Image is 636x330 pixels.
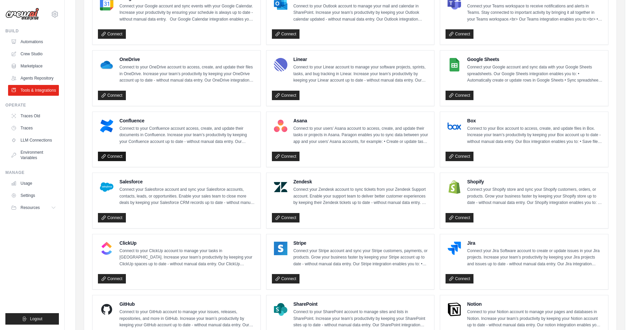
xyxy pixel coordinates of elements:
p: Connect your Google account and sync data with your Google Sheets spreadsheets. Our Google Sheets... [467,64,603,84]
h4: Notion [467,301,603,307]
h4: Shopify [467,178,603,185]
a: LLM Connections [8,135,59,146]
img: Linear Logo [274,58,287,71]
p: Connect to your Confluence account access, create, and update their documents in Confluence. Incr... [119,125,255,145]
h4: Jira [467,240,603,246]
a: Settings [8,190,59,201]
p: Connect to your Outlook account to manage your mail and calendar in SharePoint. Increase your tea... [293,3,429,23]
img: Stripe Logo [274,242,287,255]
a: Connect [98,274,126,283]
h4: Linear [293,56,429,63]
img: Box Logo [448,119,461,133]
p: Connect to your Notion account to manage your pages and databases in Notion. Increase your team’s... [467,309,603,329]
a: Traces Old [8,111,59,121]
span: Logout [30,316,42,322]
span: Resources [21,205,40,210]
a: Connect [272,152,300,161]
h4: Box [467,117,603,124]
a: Crew Studio [8,49,59,59]
p: Connect to your users’ Asana account to access, create, and update their tasks or projects in Asa... [293,125,429,145]
h4: OneDrive [119,56,255,63]
p: Connect your Salesforce account and sync your Salesforce accounts, contacts, leads, or opportunit... [119,186,255,206]
a: Connect [446,91,473,100]
h4: Salesforce [119,178,255,185]
img: Jira Logo [448,242,461,255]
h4: Zendesk [293,178,429,185]
div: Manage [5,170,59,175]
img: SharePoint Logo [274,303,287,316]
h4: Stripe [293,240,429,246]
p: Connect to your Linear account to manage your software projects, sprints, tasks, and bug tracking... [293,64,429,84]
button: Resources [8,202,59,213]
img: Shopify Logo [448,180,461,194]
p: Connect your Shopify store and sync your Shopify customers, orders, or products. Grow your busine... [467,186,603,206]
a: Automations [8,36,59,47]
div: Operate [5,102,59,108]
h4: SharePoint [293,301,429,307]
h4: Confluence [119,117,255,124]
img: GitHub Logo [100,303,113,316]
a: Connect [98,152,126,161]
p: Connect your Google account and sync events with your Google Calendar. Increase your productivity... [119,3,255,23]
img: OneDrive Logo [100,58,113,71]
img: Logo [5,8,39,21]
a: Connect [98,29,126,39]
a: Connect [272,29,300,39]
a: Connect [98,91,126,100]
a: Connect [446,29,473,39]
img: Google Sheets Logo [448,58,461,71]
img: Salesforce Logo [100,180,113,194]
h4: ClickUp [119,240,255,246]
a: Marketplace [8,61,59,71]
p: Connect your Teams workspace to receive notifications and alerts in Teams. Stay connected to impo... [467,3,603,23]
a: Usage [8,178,59,189]
p: Connect to your OneDrive account to access, create, and update their files in OneDrive. Increase ... [119,64,255,84]
h4: Google Sheets [467,56,603,63]
h4: Asana [293,117,429,124]
a: Connect [446,152,473,161]
a: Connect [446,274,473,283]
div: Build [5,28,59,34]
p: Connect your Zendesk account to sync tickets from your Zendesk Support account. Enable your suppo... [293,186,429,206]
p: Connect to your GitHub account to manage your issues, releases, repositories, and more in GitHub.... [119,309,255,329]
img: ClickUp Logo [100,242,113,255]
img: Zendesk Logo [274,180,287,194]
img: Asana Logo [274,119,287,133]
a: Connect [272,213,300,222]
a: Connect [272,91,300,100]
button: Logout [5,313,59,325]
a: Tools & Integrations [8,85,59,96]
img: Notion Logo [448,303,461,316]
p: Connect your Jira Software account to create or update issues in your Jira projects. Increase you... [467,248,603,268]
p: Connect to your Box account to access, create, and update files in Box. Increase your team’s prod... [467,125,603,145]
img: Confluence Logo [100,119,113,133]
h4: GitHub [119,301,255,307]
a: Connect [446,213,473,222]
p: Connect to your ClickUp account to manage your tasks in [GEOGRAPHIC_DATA]. Increase your team’s p... [119,248,255,268]
p: Connect to your SharePoint account to manage sites and lists in SharePoint. Increase your team’s ... [293,309,429,329]
a: Connect [98,213,126,222]
p: Connect your Stripe account and sync your Stripe customers, payments, or products. Grow your busi... [293,248,429,268]
a: Traces [8,123,59,133]
a: Environment Variables [8,147,59,163]
a: Agents Repository [8,73,59,84]
a: Connect [272,274,300,283]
